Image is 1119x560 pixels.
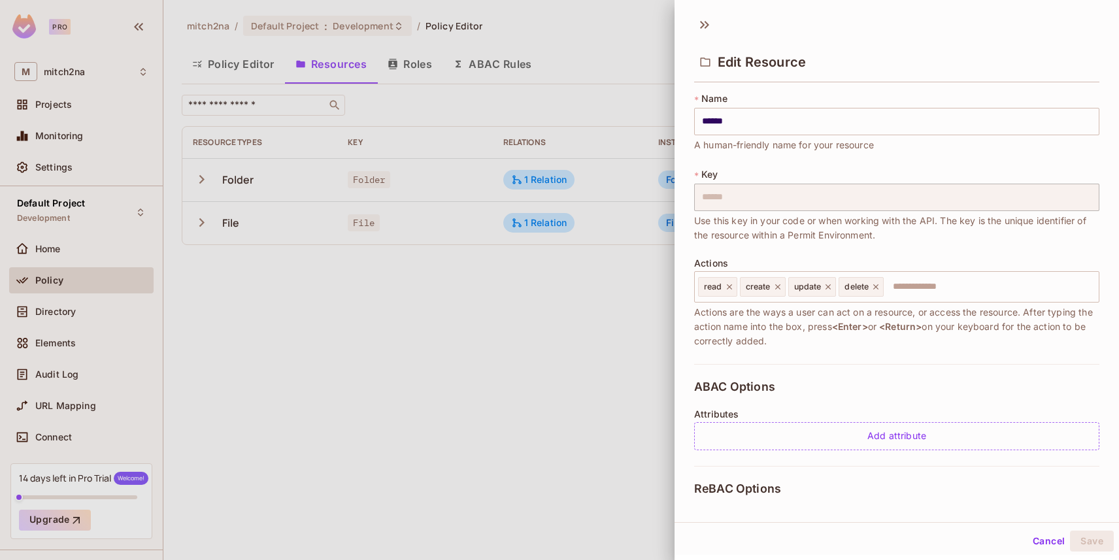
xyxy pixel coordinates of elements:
div: update [788,277,837,297]
span: Edit Resource [718,54,806,70]
span: ReBAC Options [694,482,781,495]
span: Key [701,169,718,180]
div: Add attribute [694,422,1099,450]
span: Attributes [694,409,739,420]
span: Actions are the ways a user can act on a resource, or access the resource. After typing the actio... [694,305,1099,348]
span: Use this key in your code or when working with the API. The key is the unique identifier of the r... [694,214,1099,242]
span: A human-friendly name for your resource [694,138,874,152]
span: Name [701,93,727,104]
span: create [746,282,771,292]
div: read [698,277,737,297]
span: Actions [694,258,728,269]
button: Save [1070,531,1114,552]
button: Cancel [1027,531,1070,552]
span: read [704,282,722,292]
span: <Return> [879,321,922,332]
span: update [794,282,822,292]
span: ABAC Options [694,380,775,393]
span: <Enter> [832,321,868,332]
div: delete [839,277,884,297]
span: delete [844,282,869,292]
div: create [740,277,786,297]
